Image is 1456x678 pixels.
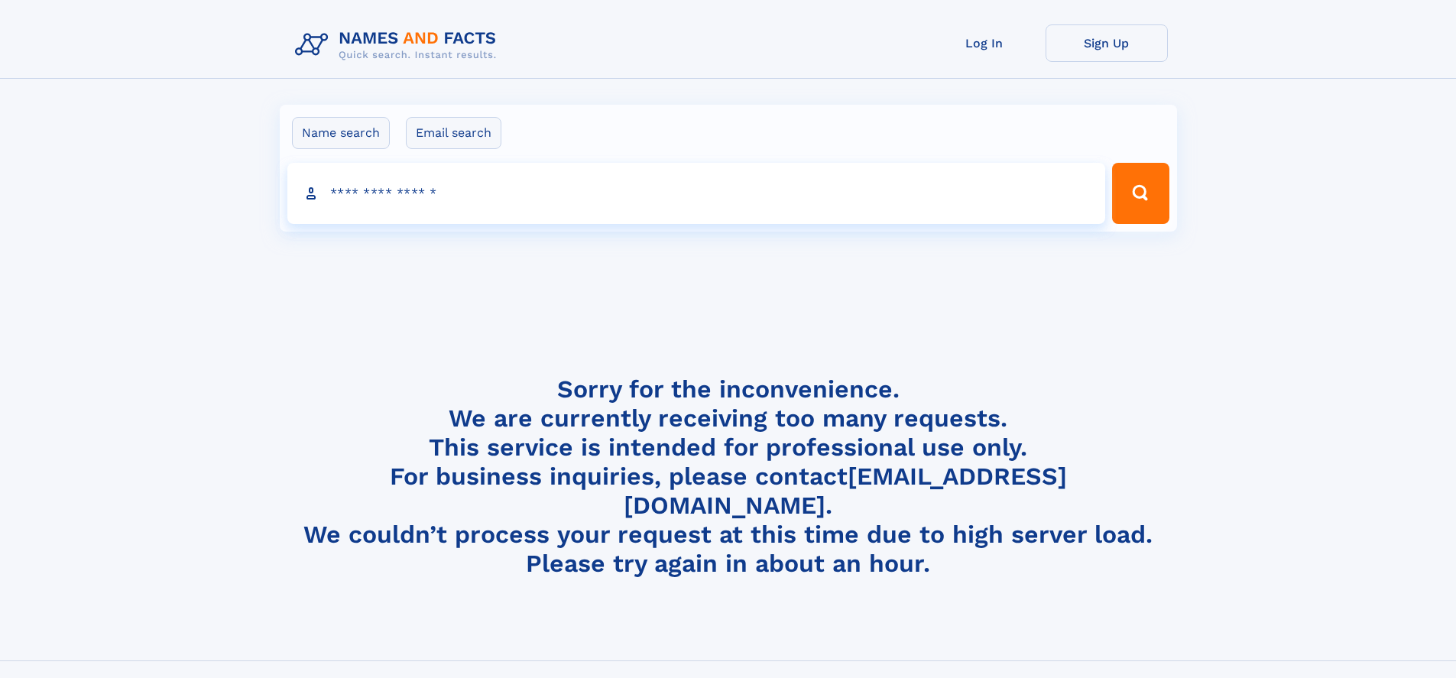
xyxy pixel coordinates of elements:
[624,462,1067,520] a: [EMAIL_ADDRESS][DOMAIN_NAME]
[923,24,1046,62] a: Log In
[1046,24,1168,62] a: Sign Up
[292,117,390,149] label: Name search
[289,24,509,66] img: Logo Names and Facts
[1112,163,1169,224] button: Search Button
[287,163,1106,224] input: search input
[289,375,1168,579] h4: Sorry for the inconvenience. We are currently receiving too many requests. This service is intend...
[406,117,501,149] label: Email search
